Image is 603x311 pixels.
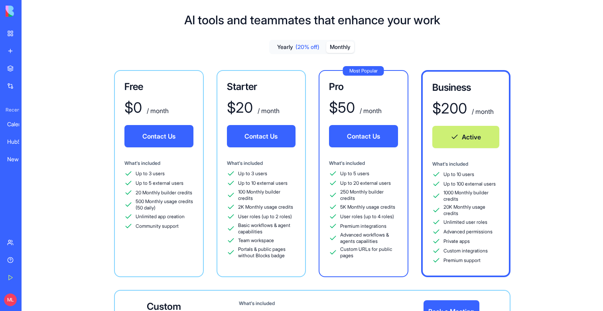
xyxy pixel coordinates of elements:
span: Unlimited user roles [443,219,487,225]
span: Advanced permissions [443,229,493,235]
span: Up to 10 users [443,171,474,178]
span: Team workspace [238,237,274,244]
button: Monthly [326,41,354,53]
span: Up to 3 users [238,170,267,177]
span: Up to 5 users [340,170,369,177]
span: User roles (up to 4 roles) [340,213,394,220]
span: 2K Monthly usage credits [238,204,293,210]
span: 5K Monthly usage credits [340,204,395,210]
span: Premium integrations [340,223,386,229]
div: What's included [227,160,296,166]
div: What's included [432,161,500,167]
span: 20 Monthly builder credits [136,190,192,196]
div: $ 50 [329,100,355,115]
span: 1000 Monthly builder credits [443,190,500,202]
div: / month [145,106,169,115]
span: Basic workflows & agent capabilities [238,222,296,235]
h1: AI tools and teammates that enhance your work [184,13,440,27]
span: 100 Monthly builder credits [238,189,296,201]
span: 20K Monthly usage credits [443,204,500,217]
a: HubSpot Lead Sync [2,134,34,150]
a: New App [2,151,34,167]
button: Contact Us [227,125,296,147]
span: ML [4,293,17,306]
div: New App [7,155,30,163]
span: 500 Monthly usage credits (50 daily) [136,198,193,211]
span: Private apps [443,238,470,244]
div: Most Popular [343,66,384,76]
div: What's included [329,160,398,166]
div: / month [470,107,494,116]
div: $ 200 [432,100,467,116]
div: $ 0 [124,100,142,115]
div: $ 20 [227,100,253,115]
button: Yearly [270,41,326,53]
button: Contact Us [124,125,193,147]
h3: Pro [329,80,398,93]
button: Contact Us [329,125,398,147]
h3: Business [432,81,500,94]
div: / month [358,106,382,115]
div: / month [256,106,280,115]
div: Calendar-[DATE] Sync [7,120,30,128]
span: (20% off) [296,43,319,51]
span: Premium support [443,257,481,264]
span: Advanced workflows & agents capailities [340,232,398,244]
a: Calendar-[DATE] Sync [2,116,34,132]
span: Up to 10 external users [238,180,288,186]
h3: Free [124,80,193,93]
div: HubSpot Lead Sync [7,138,30,146]
span: Portals & public pages without Blocks badge [238,246,296,259]
span: Custom URLs for public pages [340,246,398,259]
h3: Starter [227,80,296,93]
span: 250 Monthly builder credits [340,189,398,201]
span: Up to 100 external users [443,181,496,187]
span: Recent [2,107,19,113]
span: Unlimited app creation [136,213,185,220]
span: Up to 3 users [136,170,165,177]
div: What's included [239,300,424,307]
span: User roles (up to 2 roles) [238,213,292,220]
div: What's included [124,160,193,166]
img: logo [6,6,55,17]
span: Up to 20 external users [340,180,391,186]
span: Community support [136,223,179,229]
span: Custom integrations [443,248,488,254]
span: Up to 5 external users [136,180,183,186]
button: Active [432,126,500,148]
